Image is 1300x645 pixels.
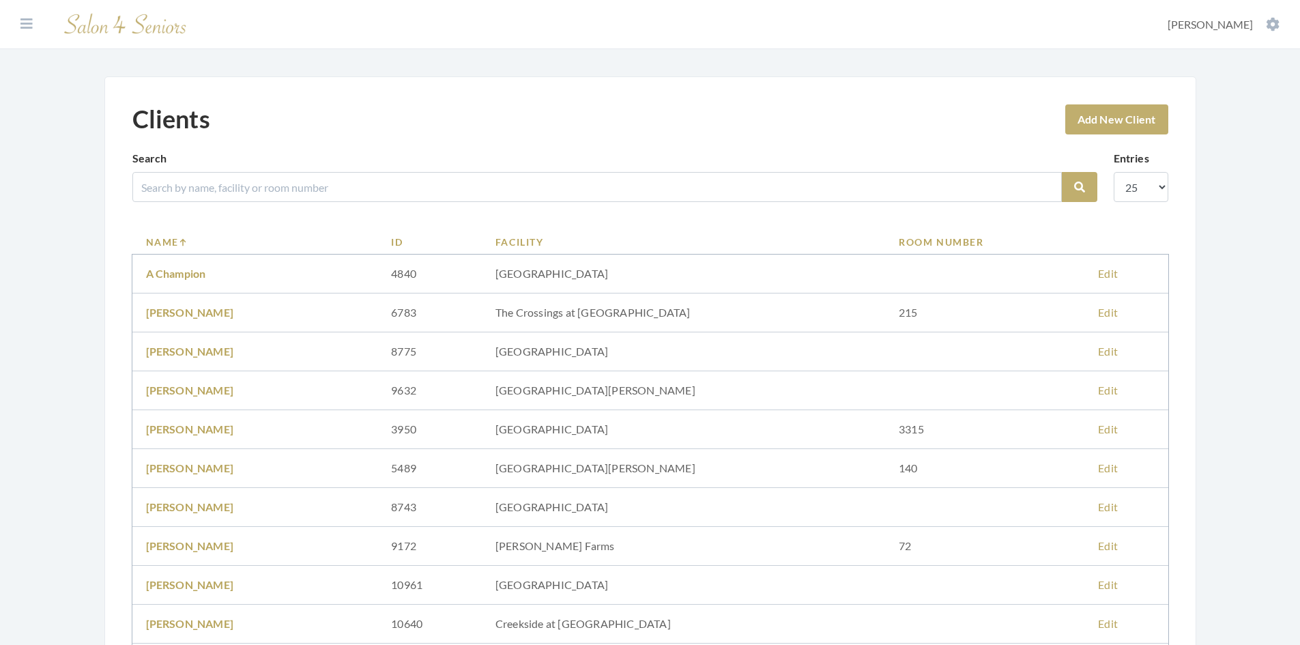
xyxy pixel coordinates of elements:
h1: Clients [132,104,210,134]
a: [PERSON_NAME] [146,500,234,513]
td: [GEOGRAPHIC_DATA] [482,255,885,293]
a: [PERSON_NAME] [146,617,234,630]
a: Edit [1098,617,1118,630]
td: 3315 [885,410,1084,449]
td: [GEOGRAPHIC_DATA] [482,566,885,605]
td: 10961 [377,566,482,605]
a: [PERSON_NAME] [146,578,234,591]
a: Name [146,235,364,249]
a: Edit [1098,267,1118,280]
a: Add New Client [1065,104,1168,134]
a: [PERSON_NAME] [146,461,234,474]
a: Edit [1098,500,1118,513]
a: Edit [1098,539,1118,552]
td: [GEOGRAPHIC_DATA] [482,410,885,449]
a: Edit [1098,384,1118,397]
td: 3950 [377,410,482,449]
td: 72 [885,527,1084,566]
a: [PERSON_NAME] [146,384,234,397]
td: [PERSON_NAME] Farms [482,527,885,566]
a: A Champion [146,267,206,280]
td: 10640 [377,605,482,644]
td: [GEOGRAPHIC_DATA][PERSON_NAME] [482,371,885,410]
button: [PERSON_NAME] [1164,17,1284,32]
a: Edit [1098,306,1118,319]
input: Search by name, facility or room number [132,172,1062,202]
span: [PERSON_NAME] [1168,18,1253,31]
td: 140 [885,449,1084,488]
a: ID [391,235,468,249]
a: Edit [1098,422,1118,435]
td: 4840 [377,255,482,293]
td: The Crossings at [GEOGRAPHIC_DATA] [482,293,885,332]
a: [PERSON_NAME] [146,306,234,319]
td: 9172 [377,527,482,566]
td: [GEOGRAPHIC_DATA][PERSON_NAME] [482,449,885,488]
a: Edit [1098,345,1118,358]
td: 9632 [377,371,482,410]
td: Creekside at [GEOGRAPHIC_DATA] [482,605,885,644]
a: [PERSON_NAME] [146,345,234,358]
td: 6783 [377,293,482,332]
img: Salon 4 Seniors [57,8,194,40]
a: Edit [1098,461,1118,474]
td: 8743 [377,488,482,527]
td: 8775 [377,332,482,371]
td: 5489 [377,449,482,488]
label: Search [132,150,167,167]
a: [PERSON_NAME] [146,422,234,435]
a: [PERSON_NAME] [146,539,234,552]
td: [GEOGRAPHIC_DATA] [482,488,885,527]
td: [GEOGRAPHIC_DATA] [482,332,885,371]
a: Room Number [899,235,1071,249]
td: 215 [885,293,1084,332]
label: Entries [1114,150,1149,167]
a: Facility [495,235,871,249]
a: Edit [1098,578,1118,591]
